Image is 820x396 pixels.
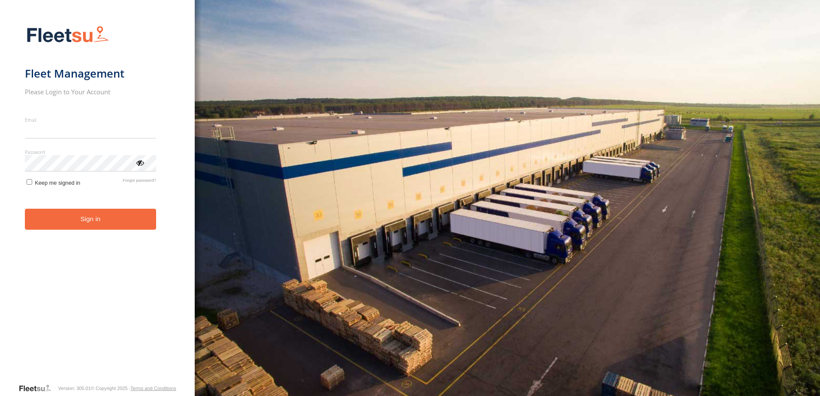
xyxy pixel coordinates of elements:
[130,386,176,391] a: Terms and Conditions
[25,24,111,46] img: Fleetsu
[58,386,90,391] div: Version: 305.01
[25,66,157,81] h1: Fleet Management
[136,158,144,167] div: ViewPassword
[123,178,156,186] a: Forgot password?
[25,87,157,96] h2: Please Login to Your Account
[25,149,157,155] label: Password
[25,209,157,230] button: Sign in
[18,384,58,393] a: Visit our Website
[35,180,80,186] span: Keep me signed in
[25,21,170,383] form: main
[91,386,176,391] div: © Copyright 2025 -
[27,179,32,185] input: Keep me signed in
[25,117,157,123] label: Email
